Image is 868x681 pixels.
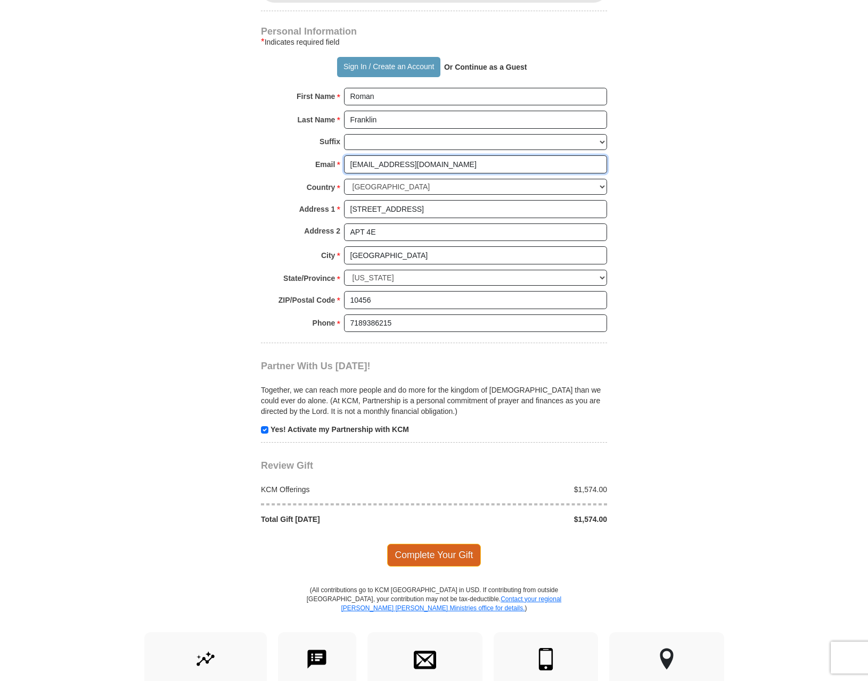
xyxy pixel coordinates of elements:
[261,36,607,48] div: Indicates required field
[306,586,562,632] p: (All contributions go to KCM [GEOGRAPHIC_DATA] in USD. If contributing from outside [GEOGRAPHIC_D...
[321,248,335,263] strong: City
[387,544,481,566] span: Complete Your Gift
[194,648,217,670] img: give-by-stock.svg
[659,648,674,670] img: other-region
[307,180,335,195] strong: Country
[434,514,613,525] div: $1,574.00
[256,514,435,525] div: Total Gift [DATE]
[414,648,436,670] img: envelope.svg
[283,271,335,286] strong: State/Province
[299,202,335,217] strong: Address 1
[271,425,409,434] strong: Yes! Activate my Partnership with KCM
[320,134,340,149] strong: Suffix
[337,57,440,77] button: Sign In / Create an Account
[535,648,557,670] img: mobile.svg
[256,484,435,495] div: KCM Offerings
[434,484,613,495] div: $1,574.00
[306,648,328,670] img: text-to-give.svg
[261,460,313,471] span: Review Gift
[261,27,607,36] h4: Personal Information
[304,223,340,238] strong: Address 2
[279,293,335,308] strong: ZIP/Postal Code
[341,595,561,612] a: Contact your regional [PERSON_NAME] [PERSON_NAME] Ministries office for details.
[261,361,371,371] span: Partner With Us [DATE]!
[313,315,335,330] strong: Phone
[297,89,335,104] strong: First Name
[298,112,335,127] strong: Last Name
[315,157,335,172] strong: Email
[261,385,607,417] p: Together, we can reach more people and do more for the kingdom of [DEMOGRAPHIC_DATA] than we coul...
[444,63,527,71] strong: Or Continue as a Guest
